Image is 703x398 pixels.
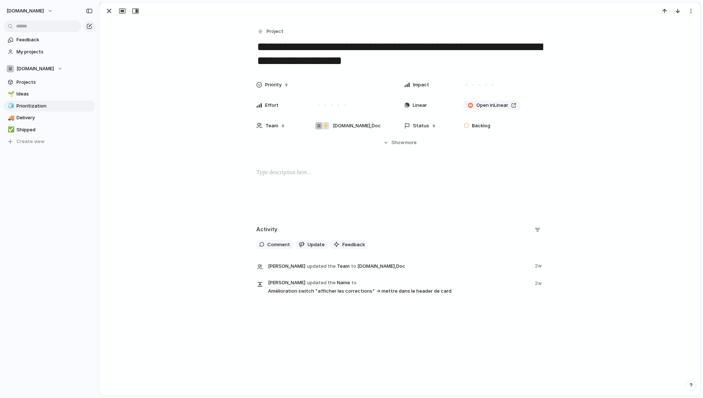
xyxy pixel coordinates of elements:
[331,240,368,249] button: Feedback
[8,102,13,110] div: 🧊
[307,279,336,286] span: updated the
[351,279,357,286] span: to
[476,102,508,109] span: Open in Linear
[4,46,95,57] a: My projects
[256,26,286,37] button: Project
[16,48,93,56] span: My projects
[16,138,45,145] span: Create view
[256,240,293,249] button: Comment
[268,278,531,295] span: Name Amélioration switch "afficher les corrections" → mettre dans le header de card
[4,124,95,135] a: ✅Shipped
[308,241,325,248] span: Update
[4,77,95,88] a: Projects
[3,5,57,17] button: [DOMAIN_NAME]
[7,126,14,134] button: ✅
[256,225,278,234] h2: Activity
[268,279,305,286] span: [PERSON_NAME]
[463,101,521,110] a: Open inLinear
[296,240,328,249] button: Update
[307,263,336,270] span: updated the
[8,90,13,98] div: 🌱
[405,139,417,146] span: more
[4,34,95,45] a: Feedback
[333,122,381,129] span: [DOMAIN_NAME] , Doc
[351,263,356,270] span: to
[322,122,329,129] div: ⚡
[535,261,543,270] span: 2w
[7,90,14,98] button: 🌱
[265,102,279,109] span: Effort
[16,102,93,110] span: Prioritization
[7,7,44,15] span: [DOMAIN_NAME]
[268,263,305,270] span: [PERSON_NAME]
[256,136,543,149] button: Showmore
[413,102,427,109] span: Linear
[413,122,429,129] span: Status
[7,102,14,110] button: 🧊
[7,114,14,121] button: 🚚
[342,241,365,248] span: Feedback
[4,136,95,147] button: Create view
[4,112,95,123] a: 🚚Delivery
[16,90,93,98] span: Ideas
[16,126,93,134] span: Shipped
[267,28,283,35] span: Project
[413,81,429,89] span: Impact
[4,101,95,112] a: 🧊Prioritization
[265,122,278,129] span: Team
[391,139,405,146] span: Show
[472,122,490,129] span: Backlog
[4,63,95,74] button: [DOMAIN_NAME]
[267,241,290,248] span: Comment
[16,36,93,44] span: Feedback
[265,81,282,89] span: Priority
[16,79,93,86] span: Projects
[8,125,13,134] div: ✅
[535,278,543,287] span: 2w
[4,89,95,99] a: 🌱Ideas
[268,261,531,271] span: Team
[357,263,405,270] span: [DOMAIN_NAME] , Doc
[8,114,13,122] div: 🚚
[16,114,93,121] span: Delivery
[16,65,54,72] span: [DOMAIN_NAME]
